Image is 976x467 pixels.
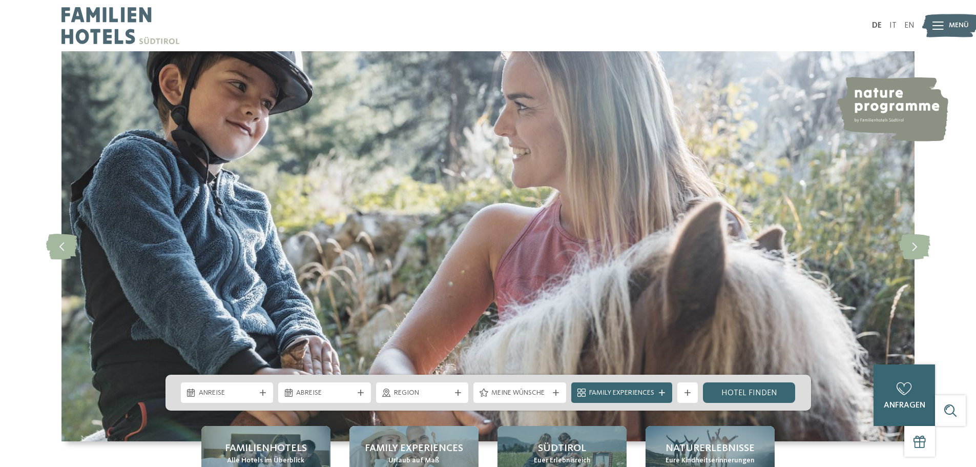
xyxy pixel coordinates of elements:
span: Südtirol [538,441,586,456]
span: anfragen [884,401,925,410]
span: Alle Hotels im Überblick [227,456,304,466]
a: DE [872,22,882,30]
span: Family Experiences [589,388,654,398]
img: nature programme by Familienhotels Südtirol [836,77,948,141]
a: Hotel finden [703,382,796,403]
span: Menü [949,21,969,31]
span: Naturerlebnisse [666,441,755,456]
span: Family Experiences [365,441,463,456]
span: Eure Kindheitserinnerungen [666,456,755,466]
span: Familienhotels [225,441,307,456]
a: IT [889,22,897,30]
span: Abreise [296,388,353,398]
span: Urlaub auf Maß [388,456,439,466]
a: anfragen [874,364,935,426]
span: Anreise [199,388,256,398]
a: EN [904,22,915,30]
span: Euer Erlebnisreich [534,456,591,466]
span: Meine Wünsche [491,388,548,398]
img: Familienhotels Südtirol: The happy family places [61,51,915,441]
span: Region [394,388,451,398]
